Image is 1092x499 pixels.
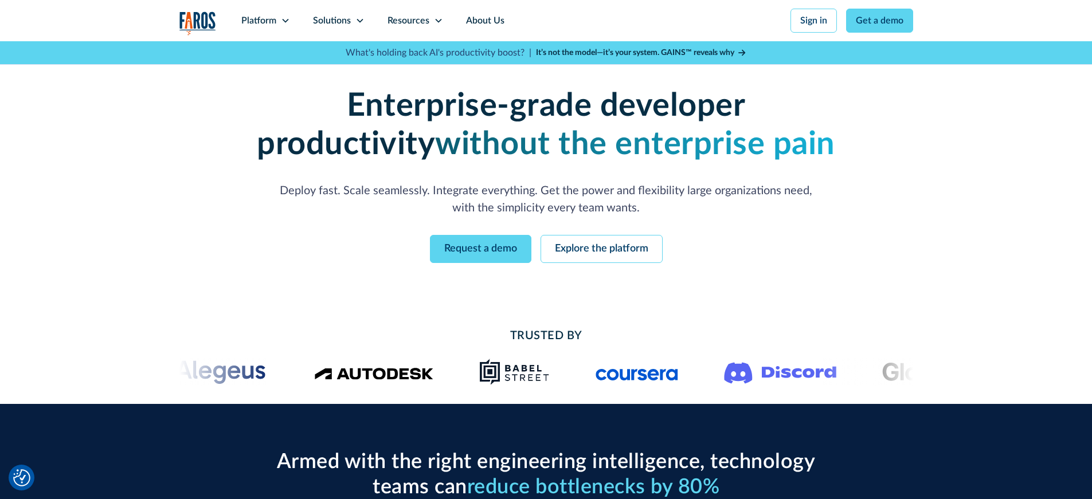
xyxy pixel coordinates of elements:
[846,9,913,33] a: Get a demo
[430,235,531,263] a: Request a demo
[241,14,276,27] div: Platform
[435,128,835,160] strong: without the enterprise pain
[179,11,216,35] a: home
[271,182,821,217] p: Deploy fast. Scale seamlessly. Integrate everything. Get the power and flexibility large organiza...
[724,360,836,384] img: Logo of the communication platform Discord.
[271,327,821,344] h2: Trusted By
[314,364,433,380] img: Logo of the design software company Autodesk.
[346,46,531,60] p: What's holding back AI's productivity boost? |
[541,235,663,263] a: Explore the platform
[479,358,550,386] img: Babel Street logo png
[257,90,745,160] strong: Enterprise-grade developer productivity
[13,469,30,486] img: Revisit consent button
[313,14,351,27] div: Solutions
[271,450,821,499] h2: Armed with the right engineering intelligence, technology teams can
[13,469,30,486] button: Cookie Settings
[596,363,678,381] img: Logo of the online learning platform Coursera.
[536,49,734,57] strong: It’s not the model—it’s your system. GAINS™ reveals why
[536,47,747,59] a: It’s not the model—it’s your system. GAINS™ reveals why
[790,9,837,33] a: Sign in
[388,14,429,27] div: Resources
[179,11,216,35] img: Logo of the analytics and reporting company Faros.
[467,477,720,497] span: reduce bottlenecks by 80%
